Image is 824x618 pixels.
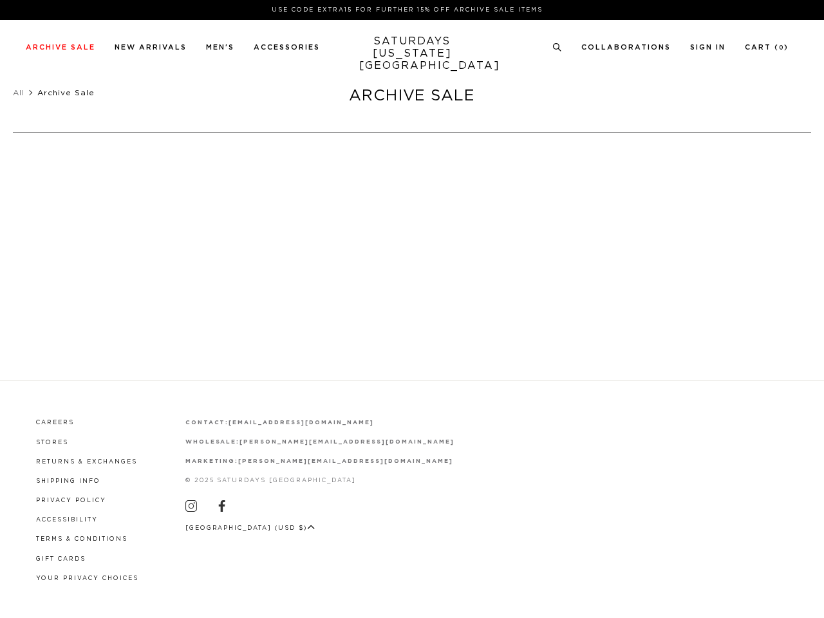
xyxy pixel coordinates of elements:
a: Archive Sale [26,44,95,51]
a: Privacy Policy [36,498,106,503]
a: Cart (0) [745,44,789,51]
a: Stores [36,440,68,445]
a: Shipping Info [36,478,100,484]
a: Sign In [690,44,726,51]
small: 0 [779,45,784,51]
a: Gift Cards [36,556,86,562]
a: Terms & Conditions [36,536,127,542]
a: Your privacy choices [36,576,138,581]
a: Men's [206,44,234,51]
a: Accessibility [36,517,98,523]
a: [EMAIL_ADDRESS][DOMAIN_NAME] [229,420,373,426]
p: Use Code EXTRA15 for Further 15% Off Archive Sale Items [31,5,783,15]
a: All [13,89,24,97]
a: [PERSON_NAME][EMAIL_ADDRESS][DOMAIN_NAME] [239,439,454,445]
span: Archive Sale [37,89,95,97]
a: Returns & Exchanges [36,459,137,465]
a: SATURDAYS[US_STATE][GEOGRAPHIC_DATA] [359,35,465,72]
strong: contact: [185,420,229,426]
strong: wholesale: [185,439,240,445]
a: Collaborations [581,44,671,51]
strong: marketing: [185,458,239,464]
p: © 2025 Saturdays [GEOGRAPHIC_DATA] [185,476,454,485]
a: Accessories [254,44,320,51]
a: [PERSON_NAME][EMAIL_ADDRESS][DOMAIN_NAME] [238,458,453,464]
button: [GEOGRAPHIC_DATA] (USD $) [185,523,315,533]
a: Careers [36,420,74,426]
a: New Arrivals [115,44,187,51]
